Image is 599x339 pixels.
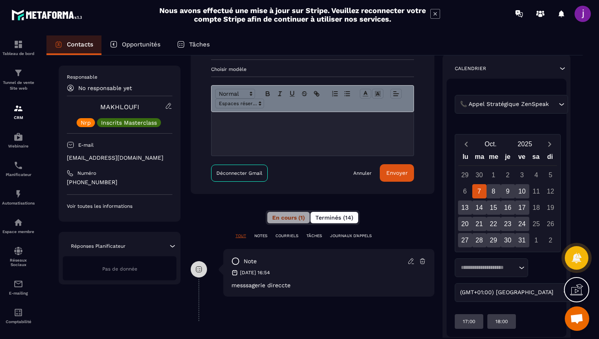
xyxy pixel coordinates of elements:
[555,288,561,297] input: Search for option
[2,126,35,154] a: automationsautomationsWebinaire
[101,120,157,125] p: Inscrits Masterclass
[380,164,414,182] button: Envoyer
[315,214,353,221] span: Terminés (14)
[2,319,35,324] p: Comptabilité
[71,243,126,249] p: Réponses Planificateur
[472,168,487,182] div: 30
[487,184,501,198] div: 8
[67,178,172,186] p: [PHONE_NUMBER]
[529,151,543,165] div: sa
[544,200,558,215] div: 19
[2,183,35,211] a: automationsautomationsAutomatisations
[2,80,35,91] p: Tunnel de vente Site web
[515,151,529,165] div: ve
[2,273,35,302] a: emailemailE-mailing
[67,74,172,80] p: Responsable
[2,51,35,56] p: Tableau de bord
[67,41,93,48] p: Contacts
[236,233,246,239] p: TOUT
[565,306,589,331] div: Ouvrir le chat
[267,212,310,223] button: En cours (1)
[458,288,555,297] span: (GMT+01:00) [GEOGRAPHIC_DATA]
[542,139,557,150] button: Next month
[13,161,23,170] img: scheduler
[2,154,35,183] a: schedulerschedulerPlanificateur
[529,168,544,182] div: 4
[458,151,557,247] div: Calendar wrapper
[501,184,515,198] div: 9
[13,246,23,256] img: social-network
[13,103,23,113] img: formation
[2,201,35,205] p: Automatisations
[544,217,558,231] div: 26
[543,151,557,165] div: di
[2,62,35,97] a: formationformationTunnel de vente Site web
[515,200,529,215] div: 17
[501,233,515,247] div: 30
[67,203,172,209] p: Voir toutes les informations
[100,103,139,111] a: MAKHLOUFI
[472,233,487,247] div: 28
[13,218,23,227] img: automations
[501,168,515,182] div: 2
[515,217,529,231] div: 24
[529,200,544,215] div: 18
[67,154,172,162] p: [EMAIL_ADDRESS][DOMAIN_NAME]
[77,170,96,176] p: Numéro
[529,217,544,231] div: 25
[455,258,528,277] div: Search for option
[159,6,426,23] h2: Nous avons effectué une mise à jour sur Stripe. Veuillez reconnecter votre compte Stripe afin de ...
[122,41,161,48] p: Opportunités
[544,233,558,247] div: 2
[2,240,35,273] a: social-networksocial-networkRéseaux Sociaux
[13,132,23,142] img: automations
[508,137,542,151] button: Open years overlay
[515,233,529,247] div: 31
[473,151,487,165] div: ma
[495,318,508,325] p: 18:00
[13,40,23,49] img: formation
[458,184,472,198] div: 6
[455,283,573,302] div: Search for option
[472,200,487,215] div: 14
[501,200,515,215] div: 16
[2,172,35,177] p: Planificateur
[2,144,35,148] p: Webinaire
[275,233,298,239] p: COURRIELS
[2,291,35,295] p: E-mailing
[458,139,473,150] button: Previous month
[463,318,475,325] p: 17:00
[487,217,501,231] div: 22
[544,184,558,198] div: 12
[501,151,515,165] div: je
[46,35,101,55] a: Contacts
[515,168,529,182] div: 3
[78,85,132,91] p: No responsable yet
[501,217,515,231] div: 23
[169,35,218,55] a: Tâches
[487,233,501,247] div: 29
[2,258,35,267] p: Réseaux Sociaux
[81,120,91,125] p: Nrp
[11,7,85,22] img: logo
[2,115,35,120] p: CRM
[231,282,426,288] p: messsagerie direccte
[472,184,487,198] div: 7
[101,35,169,55] a: Opportunités
[2,211,35,240] a: automationsautomationsEspace membre
[455,65,486,72] p: Calendrier
[472,217,487,231] div: 21
[458,168,557,247] div: Calendar days
[244,258,257,265] p: note
[330,233,372,239] p: JOURNAUX D'APPELS
[78,142,94,148] p: E-mail
[515,184,529,198] div: 10
[13,68,23,78] img: formation
[458,200,472,215] div: 13
[473,137,508,151] button: Open months overlay
[458,233,472,247] div: 27
[211,165,268,182] a: Déconnecter Gmail
[487,168,501,182] div: 1
[189,41,210,48] p: Tâches
[102,266,137,272] span: Pas de donnée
